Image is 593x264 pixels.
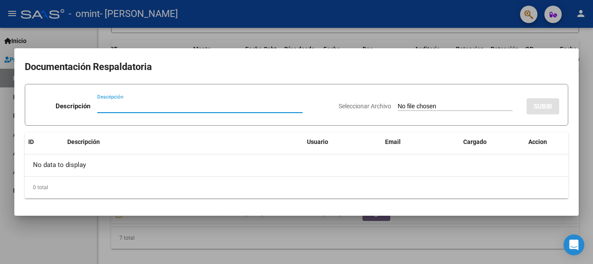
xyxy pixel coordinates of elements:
div: 0 total [25,177,568,198]
datatable-header-cell: Descripción [64,133,303,151]
span: Accion [528,138,547,145]
h2: Documentación Respaldatoria [25,59,568,75]
datatable-header-cell: Cargado [460,133,525,151]
span: Seleccionar Archivo [339,103,391,110]
datatable-header-cell: Usuario [303,133,382,151]
span: Email [385,138,401,145]
p: Descripción [56,101,90,111]
span: Cargado [463,138,487,145]
button: SUBIR [527,98,559,114]
span: ID [28,138,34,145]
div: No data to display [25,154,568,176]
datatable-header-cell: Accion [525,133,568,151]
span: SUBIR [534,103,552,110]
span: Usuario [307,138,328,145]
div: Open Intercom Messenger [563,234,584,255]
datatable-header-cell: ID [25,133,64,151]
datatable-header-cell: Email [382,133,460,151]
span: Descripción [67,138,100,145]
